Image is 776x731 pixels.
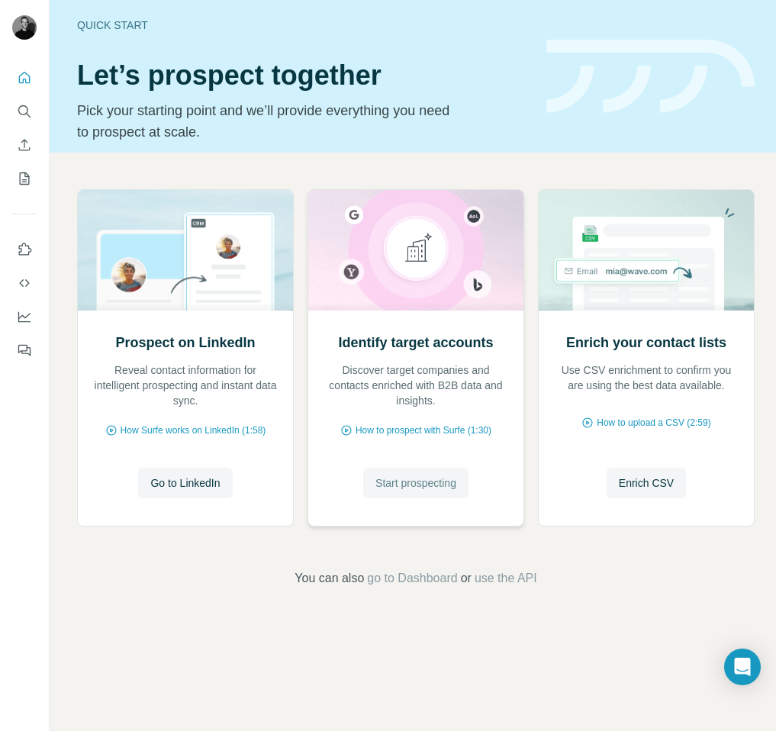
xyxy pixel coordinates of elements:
span: How Surfe works on LinkedIn (1:58) [121,423,266,437]
p: Pick your starting point and we’ll provide everything you need to prospect at scale. [77,100,459,143]
button: Use Surfe API [12,269,37,297]
span: How to prospect with Surfe (1:30) [356,423,491,437]
img: banner [546,40,755,114]
button: Feedback [12,337,37,364]
button: Dashboard [12,303,37,330]
span: Go to LinkedIn [150,475,220,491]
button: Enrich CSV [12,131,37,159]
p: Reveal contact information for intelligent prospecting and instant data sync. [93,362,278,408]
button: My lists [12,165,37,192]
img: Avatar [12,15,37,40]
button: Quick start [12,64,37,92]
button: use the API [475,569,537,588]
span: or [461,569,472,588]
button: Search [12,98,37,125]
img: Enrich your contact lists [538,190,755,311]
p: Discover target companies and contacts enriched with B2B data and insights. [324,362,508,408]
img: Identify target accounts [308,190,524,311]
button: Start prospecting [363,468,468,498]
button: go to Dashboard [367,569,457,588]
button: Enrich CSV [607,468,686,498]
h2: Identify target accounts [338,332,493,353]
h2: Enrich your contact lists [566,332,726,353]
p: Use CSV enrichment to confirm you are using the best data available. [554,362,739,393]
span: You can also [295,569,364,588]
img: Prospect on LinkedIn [77,190,294,311]
button: Go to LinkedIn [138,468,232,498]
div: Open Intercom Messenger [724,649,761,685]
div: Quick start [77,18,528,33]
span: Enrich CSV [619,475,674,491]
span: Start prospecting [375,475,456,491]
h2: Prospect on LinkedIn [115,332,255,353]
button: Use Surfe on LinkedIn [12,236,37,263]
span: How to upload a CSV (2:59) [597,416,710,430]
h1: Let’s prospect together [77,60,528,91]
